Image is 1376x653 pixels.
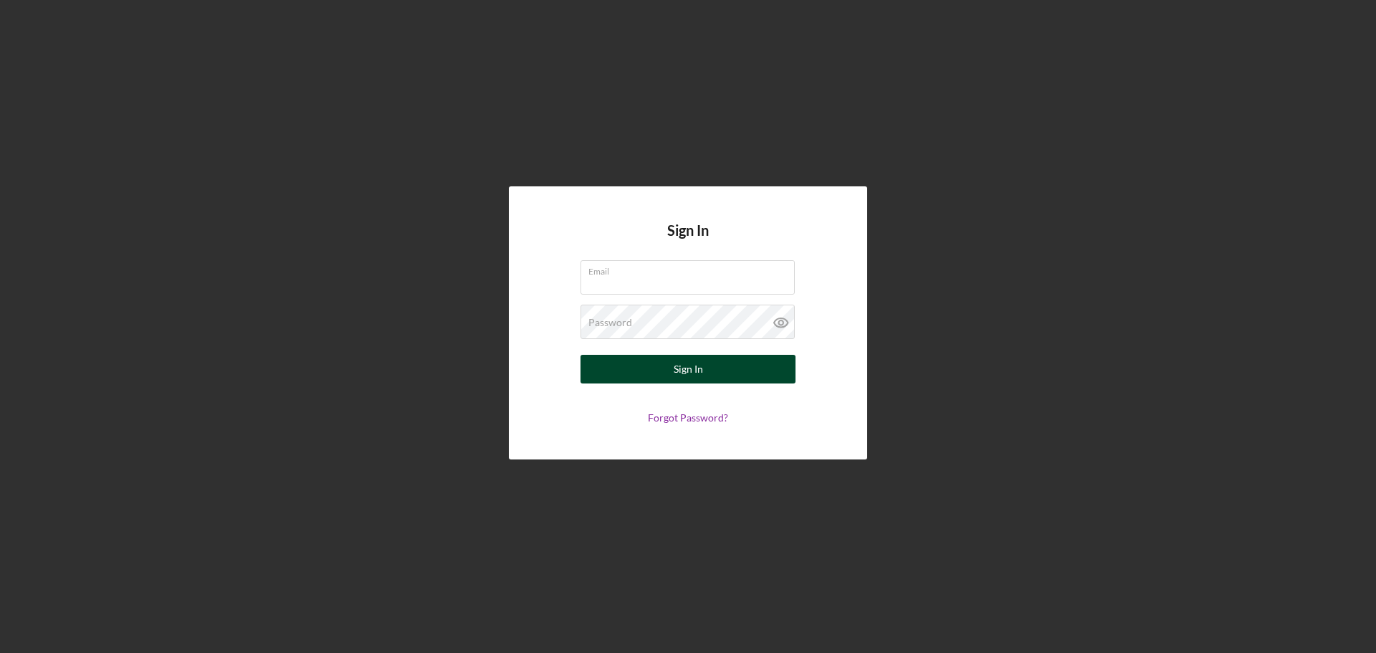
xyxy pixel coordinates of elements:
[667,222,709,260] h4: Sign In
[648,411,728,424] a: Forgot Password?
[588,261,795,277] label: Email
[588,317,632,328] label: Password
[580,355,795,383] button: Sign In
[674,355,703,383] div: Sign In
